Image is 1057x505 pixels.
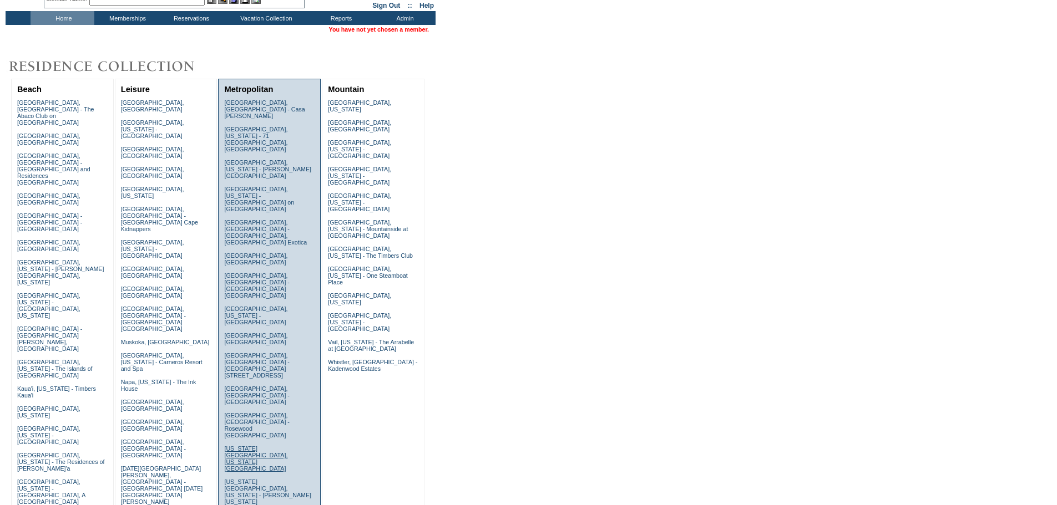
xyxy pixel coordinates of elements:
[224,305,287,325] a: [GEOGRAPHIC_DATA], [US_STATE] - [GEOGRAPHIC_DATA]
[222,11,308,25] td: Vacation Collection
[372,11,436,25] td: Admin
[328,359,417,372] a: Whistler, [GEOGRAPHIC_DATA] - Kadenwood Estates
[419,2,434,9] a: Help
[121,419,184,432] a: [GEOGRAPHIC_DATA], [GEOGRAPHIC_DATA]
[224,478,311,505] a: [US_STATE][GEOGRAPHIC_DATA], [US_STATE] - [PERSON_NAME] [US_STATE]
[328,192,391,212] a: [GEOGRAPHIC_DATA], [US_STATE] - [GEOGRAPHIC_DATA]
[17,212,82,232] a: [GEOGRAPHIC_DATA] - [GEOGRAPHIC_DATA] - [GEOGRAPHIC_DATA]
[328,85,364,94] a: Mountain
[224,272,289,299] a: [GEOGRAPHIC_DATA], [GEOGRAPHIC_DATA] - [GEOGRAPHIC_DATA] [GEOGRAPHIC_DATA]
[121,85,150,94] a: Leisure
[224,385,289,405] a: [GEOGRAPHIC_DATA], [GEOGRAPHIC_DATA] - [GEOGRAPHIC_DATA]
[17,259,104,285] a: [GEOGRAPHIC_DATA], [US_STATE] - [PERSON_NAME][GEOGRAPHIC_DATA], [US_STATE]
[17,425,80,445] a: [GEOGRAPHIC_DATA], [US_STATE] - [GEOGRAPHIC_DATA]
[329,26,429,33] span: You have not yet chosen a member.
[17,478,85,505] a: [GEOGRAPHIC_DATA], [US_STATE] - [GEOGRAPHIC_DATA], A [GEOGRAPHIC_DATA]
[224,352,289,379] a: [GEOGRAPHIC_DATA], [GEOGRAPHIC_DATA] - [GEOGRAPHIC_DATA][STREET_ADDRESS]
[408,2,412,9] span: ::
[17,132,80,146] a: [GEOGRAPHIC_DATA], [GEOGRAPHIC_DATA]
[372,2,400,9] a: Sign Out
[224,332,287,345] a: [GEOGRAPHIC_DATA], [GEOGRAPHIC_DATA]
[121,166,184,179] a: [GEOGRAPHIC_DATA], [GEOGRAPHIC_DATA]
[17,405,80,419] a: [GEOGRAPHIC_DATA], [US_STATE]
[17,325,82,352] a: [GEOGRAPHIC_DATA] - [GEOGRAPHIC_DATA][PERSON_NAME], [GEOGRAPHIC_DATA]
[328,266,408,285] a: [GEOGRAPHIC_DATA], [US_STATE] - One Steamboat Place
[328,246,413,259] a: [GEOGRAPHIC_DATA], [US_STATE] - The Timbers Club
[328,292,391,305] a: [GEOGRAPHIC_DATA], [US_STATE]
[224,159,311,179] a: [GEOGRAPHIC_DATA], [US_STATE] - [PERSON_NAME][GEOGRAPHIC_DATA]
[328,119,391,132] a: [GEOGRAPHIC_DATA], [GEOGRAPHIC_DATA]
[17,152,90,186] a: [GEOGRAPHIC_DATA], [GEOGRAPHIC_DATA] - [GEOGRAPHIC_DATA] and Residences [GEOGRAPHIC_DATA]
[121,352,203,372] a: [GEOGRAPHIC_DATA], [US_STATE] - Carneros Resort and Spa
[17,385,96,399] a: Kaua'i, [US_STATE] - Timbers Kaua'i
[17,85,42,94] a: Beach
[328,339,414,352] a: Vail, [US_STATE] - The Arrabelle at [GEOGRAPHIC_DATA]
[121,285,184,299] a: [GEOGRAPHIC_DATA], [GEOGRAPHIC_DATA]
[121,206,198,232] a: [GEOGRAPHIC_DATA], [GEOGRAPHIC_DATA] - [GEOGRAPHIC_DATA] Cape Kidnappers
[121,119,184,139] a: [GEOGRAPHIC_DATA], [US_STATE] - [GEOGRAPHIC_DATA]
[328,219,408,239] a: [GEOGRAPHIC_DATA], [US_STATE] - Mountainside at [GEOGRAPHIC_DATA]
[6,55,222,78] img: Destinations by Exclusive Resorts
[308,11,372,25] td: Reports
[31,11,94,25] td: Home
[224,445,287,472] a: [US_STATE][GEOGRAPHIC_DATA], [US_STATE][GEOGRAPHIC_DATA]
[328,312,391,332] a: [GEOGRAPHIC_DATA], [US_STATE] - [GEOGRAPHIC_DATA]
[17,192,80,206] a: [GEOGRAPHIC_DATA], [GEOGRAPHIC_DATA]
[121,266,184,279] a: [GEOGRAPHIC_DATA], [GEOGRAPHIC_DATA]
[224,126,287,152] a: [GEOGRAPHIC_DATA], [US_STATE] - 71 [GEOGRAPHIC_DATA], [GEOGRAPHIC_DATA]
[224,186,294,212] a: [GEOGRAPHIC_DATA], [US_STATE] - [GEOGRAPHIC_DATA] on [GEOGRAPHIC_DATA]
[328,99,391,113] a: [GEOGRAPHIC_DATA], [US_STATE]
[17,239,80,252] a: [GEOGRAPHIC_DATA], [GEOGRAPHIC_DATA]
[121,465,203,505] a: [DATE][GEOGRAPHIC_DATA][PERSON_NAME], [GEOGRAPHIC_DATA] - [GEOGRAPHIC_DATA] [DATE][GEOGRAPHIC_DAT...
[17,452,105,472] a: [GEOGRAPHIC_DATA], [US_STATE] - The Residences of [PERSON_NAME]'a
[121,339,209,345] a: Muskoka, [GEOGRAPHIC_DATA]
[121,438,186,458] a: [GEOGRAPHIC_DATA], [GEOGRAPHIC_DATA] - [GEOGRAPHIC_DATA]
[121,399,184,412] a: [GEOGRAPHIC_DATA], [GEOGRAPHIC_DATA]
[328,166,391,186] a: [GEOGRAPHIC_DATA], [US_STATE] - [GEOGRAPHIC_DATA]
[224,99,305,119] a: [GEOGRAPHIC_DATA], [GEOGRAPHIC_DATA] - Casa [PERSON_NAME]
[121,239,184,259] a: [GEOGRAPHIC_DATA], [US_STATE] - [GEOGRAPHIC_DATA]
[17,292,80,319] a: [GEOGRAPHIC_DATA], [US_STATE] - [GEOGRAPHIC_DATA], [US_STATE]
[158,11,222,25] td: Reservations
[121,146,184,159] a: [GEOGRAPHIC_DATA], [GEOGRAPHIC_DATA]
[17,359,93,379] a: [GEOGRAPHIC_DATA], [US_STATE] - The Islands of [GEOGRAPHIC_DATA]
[121,186,184,199] a: [GEOGRAPHIC_DATA], [US_STATE]
[121,379,196,392] a: Napa, [US_STATE] - The Ink House
[328,139,391,159] a: [GEOGRAPHIC_DATA], [US_STATE] - [GEOGRAPHIC_DATA]
[224,219,307,246] a: [GEOGRAPHIC_DATA], [GEOGRAPHIC_DATA] - [GEOGRAPHIC_DATA], [GEOGRAPHIC_DATA] Exotica
[94,11,158,25] td: Memberships
[224,252,287,266] a: [GEOGRAPHIC_DATA], [GEOGRAPHIC_DATA]
[121,305,186,332] a: [GEOGRAPHIC_DATA], [GEOGRAPHIC_DATA] - [GEOGRAPHIC_DATA] [GEOGRAPHIC_DATA]
[121,99,184,113] a: [GEOGRAPHIC_DATA], [GEOGRAPHIC_DATA]
[224,412,289,438] a: [GEOGRAPHIC_DATA], [GEOGRAPHIC_DATA] - Rosewood [GEOGRAPHIC_DATA]
[17,99,94,126] a: [GEOGRAPHIC_DATA], [GEOGRAPHIC_DATA] - The Abaco Club on [GEOGRAPHIC_DATA]
[224,85,273,94] a: Metropolitan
